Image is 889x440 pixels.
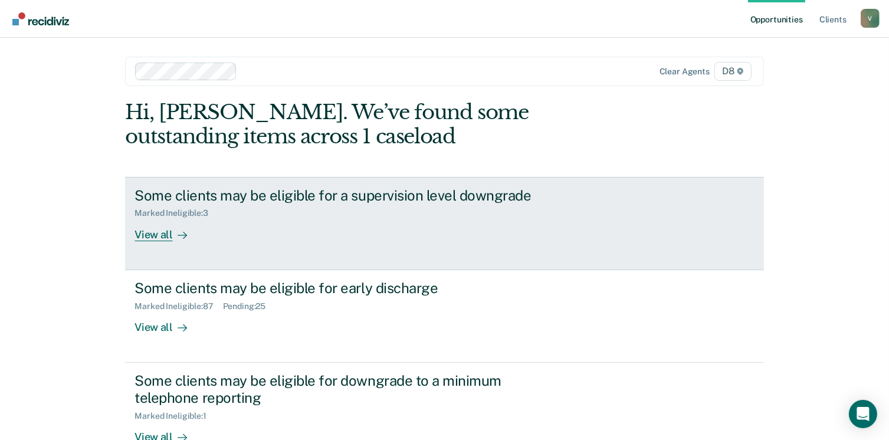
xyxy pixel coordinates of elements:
[223,301,275,311] div: Pending : 25
[135,280,549,297] div: Some clients may be eligible for early discharge
[861,9,880,28] div: V
[125,177,763,270] a: Some clients may be eligible for a supervision level downgradeMarked Ineligible:3View all
[861,9,880,28] button: Profile dropdown button
[135,208,217,218] div: Marked Ineligible : 3
[135,218,201,241] div: View all
[135,372,549,406] div: Some clients may be eligible for downgrade to a minimum telephone reporting
[125,100,636,149] div: Hi, [PERSON_NAME]. We’ve found some outstanding items across 1 caseload
[714,62,752,81] span: D8
[12,12,69,25] img: Recidiviz
[135,311,201,334] div: View all
[135,301,222,311] div: Marked Ineligible : 87
[135,187,549,204] div: Some clients may be eligible for a supervision level downgrade
[849,400,877,428] div: Open Intercom Messenger
[125,270,763,363] a: Some clients may be eligible for early dischargeMarked Ineligible:87Pending:25View all
[135,411,215,421] div: Marked Ineligible : 1
[660,67,710,77] div: Clear agents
